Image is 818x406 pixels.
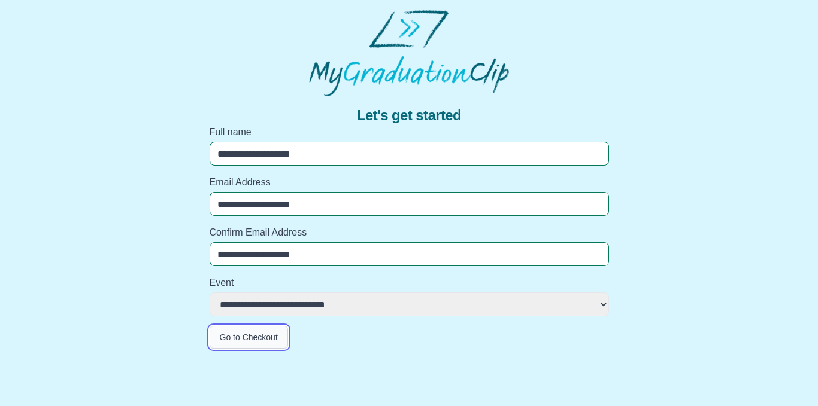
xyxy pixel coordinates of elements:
label: Email Address [210,175,609,190]
button: Go to Checkout [210,326,288,349]
span: Let's get started [357,106,461,125]
label: Full name [210,125,609,139]
img: MyGraduationClip [309,10,509,96]
label: Confirm Email Address [210,225,609,240]
label: Event [210,276,609,290]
